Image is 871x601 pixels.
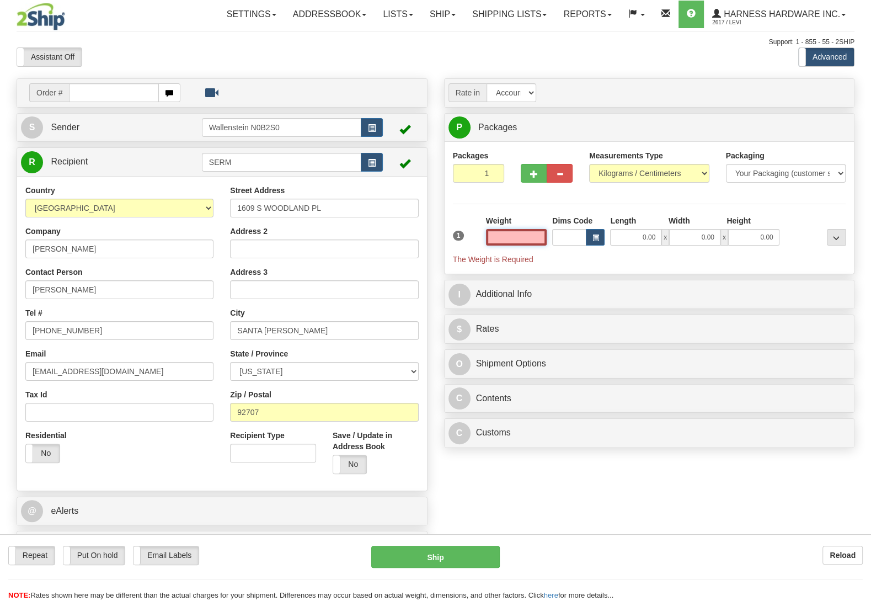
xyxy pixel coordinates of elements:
[25,185,55,196] label: Country
[453,255,533,264] span: The Weight is Required
[544,591,558,599] a: here
[202,153,361,172] input: Recipient Id
[17,38,854,47] div: Support: 1 - 855 - 55 - 2SHIP
[453,150,489,161] label: Packages
[421,1,464,28] a: Ship
[21,116,202,139] a: S Sender
[464,1,555,28] a: Shipping lists
[8,591,30,599] span: NOTE:
[63,546,125,565] label: Put On hold
[133,546,199,565] label: Email Labels
[799,48,854,66] label: Advanced
[448,318,851,341] a: $Rates
[661,229,669,246] span: x
[218,1,285,28] a: Settings
[51,157,88,166] span: Recipient
[333,430,419,452] label: Save / Update in Address Book
[230,348,288,359] label: State / Province
[21,151,43,173] span: R
[230,389,271,400] label: Zip / Postal
[448,284,471,306] span: I
[230,226,268,237] label: Address 2
[9,546,55,565] label: Repeat
[21,500,423,523] a: @ eAlerts
[448,422,851,444] a: CCustoms
[285,1,375,28] a: Addressbook
[17,3,65,30] img: logo2617.jpg
[230,199,418,217] input: Enter a location
[448,116,851,139] a: P Packages
[51,506,78,515] span: eAlerts
[25,307,42,318] label: Tel #
[230,430,285,441] label: Recipient Type
[448,387,851,410] a: CContents
[712,17,795,28] span: 2617 / Levi
[610,215,636,226] label: Length
[448,353,471,375] span: O
[704,1,854,28] a: Harness Hardware Inc. 2617 / Levi
[448,283,851,306] a: IAdditional Info
[21,116,43,139] span: S
[333,455,367,474] label: No
[202,118,361,137] input: Sender Id
[486,215,511,226] label: Weight
[25,389,47,400] label: Tax Id
[21,151,181,173] a: R Recipient
[726,150,765,161] label: Packaging
[827,229,846,246] div: ...
[589,150,663,161] label: Measurements Type
[448,116,471,139] span: P
[25,348,46,359] label: Email
[21,500,43,522] span: @
[726,215,751,226] label: Height
[17,48,82,66] label: Assistant Off
[230,267,268,278] label: Address 3
[453,231,464,241] span: 1
[25,226,61,237] label: Company
[448,422,471,444] span: C
[230,185,285,196] label: Street Address
[669,215,690,226] label: Width
[29,83,69,102] span: Order #
[822,546,863,565] button: Reload
[26,444,60,462] label: No
[51,123,79,132] span: Sender
[555,1,619,28] a: Reports
[25,430,67,441] label: Residential
[375,1,421,28] a: Lists
[448,83,487,102] span: Rate in
[25,267,82,278] label: Contact Person
[552,215,592,226] label: Dims Code
[720,229,728,246] span: x
[448,353,851,375] a: OShipment Options
[830,551,856,560] b: Reload
[721,9,840,19] span: Harness Hardware Inc.
[478,123,517,132] span: Packages
[448,387,471,409] span: C
[230,307,244,318] label: City
[371,546,500,568] button: Ship
[448,318,471,341] span: $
